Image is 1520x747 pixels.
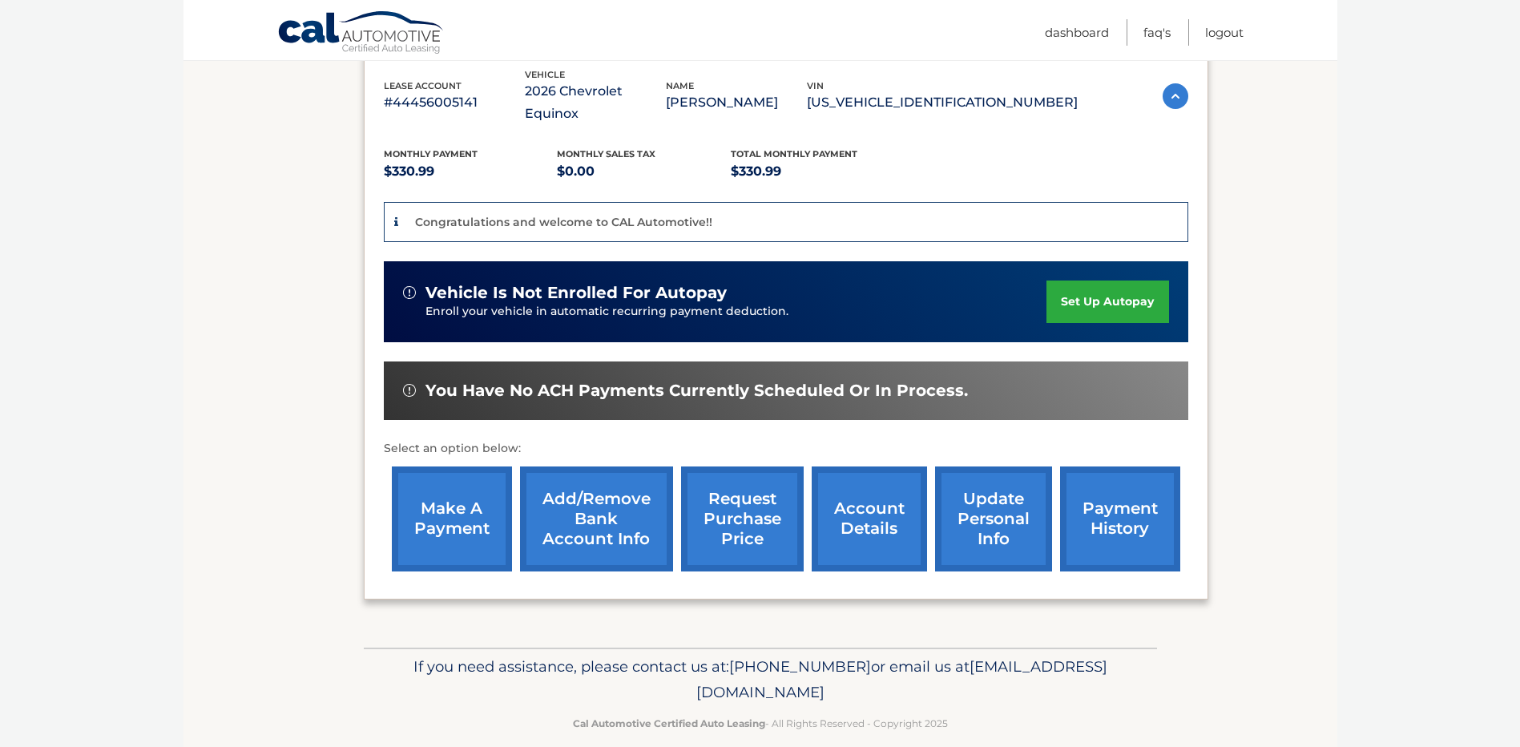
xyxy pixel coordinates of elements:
[807,91,1078,114] p: [US_VEHICLE_IDENTIFICATION_NUMBER]
[573,717,765,729] strong: Cal Automotive Certified Auto Leasing
[1046,281,1168,323] a: set up autopay
[384,80,462,91] span: lease account
[374,654,1147,705] p: If you need assistance, please contact us at: or email us at
[666,91,807,114] p: [PERSON_NAME]
[525,69,565,80] span: vehicle
[425,381,968,401] span: You have no ACH payments currently scheduled or in process.
[425,303,1047,321] p: Enroll your vehicle in automatic recurring payment deduction.
[403,384,416,397] img: alert-white.svg
[392,466,512,571] a: make a payment
[731,160,905,183] p: $330.99
[425,283,727,303] span: vehicle is not enrolled for autopay
[374,715,1147,732] p: - All Rights Reserved - Copyright 2025
[277,10,446,57] a: Cal Automotive
[935,466,1052,571] a: update personal info
[1143,19,1171,46] a: FAQ's
[1163,83,1188,109] img: accordion-active.svg
[384,160,558,183] p: $330.99
[557,148,655,159] span: Monthly sales Tax
[729,657,871,676] span: [PHONE_NUMBER]
[557,160,731,183] p: $0.00
[731,148,857,159] span: Total Monthly Payment
[1060,466,1180,571] a: payment history
[403,286,416,299] img: alert-white.svg
[415,215,712,229] p: Congratulations and welcome to CAL Automotive!!
[666,80,694,91] span: name
[520,466,673,571] a: Add/Remove bank account info
[681,466,804,571] a: request purchase price
[1205,19,1244,46] a: Logout
[525,80,666,125] p: 2026 Chevrolet Equinox
[384,91,525,114] p: #44456005141
[384,148,478,159] span: Monthly Payment
[1045,19,1109,46] a: Dashboard
[807,80,824,91] span: vin
[384,439,1188,458] p: Select an option below:
[812,466,927,571] a: account details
